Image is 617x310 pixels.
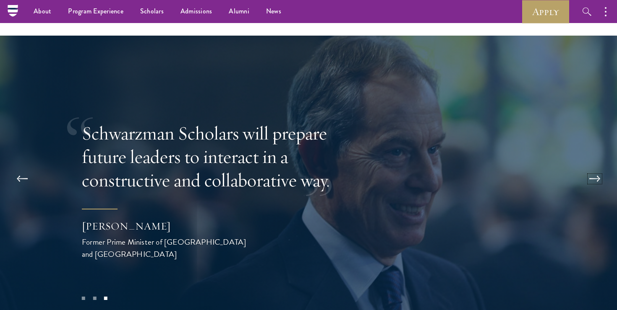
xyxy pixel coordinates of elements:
div: Former Prime Minister of [GEOGRAPHIC_DATA] and [GEOGRAPHIC_DATA] [82,236,250,260]
div: [PERSON_NAME] [82,219,250,233]
button: 3 of 3 [100,293,111,304]
button: 1 of 3 [78,293,89,304]
button: 2 of 3 [89,293,100,304]
p: Schwarzman Scholars will prepare future leaders to interact in a constructive and collaborative way. [82,121,355,192]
